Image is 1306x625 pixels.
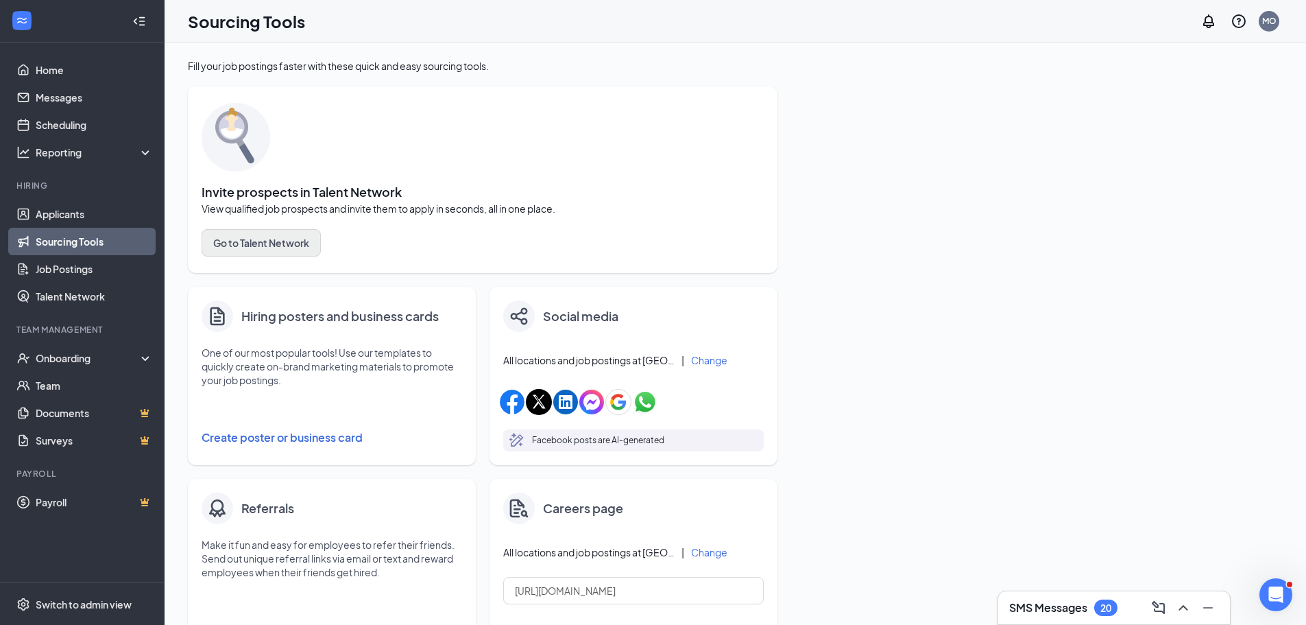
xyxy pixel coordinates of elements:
svg: ChevronUp [1175,600,1192,616]
p: Make it fun and easy for employees to refer their friends. Send out unique referral links via ema... [202,538,462,579]
a: Team [36,372,153,399]
a: Talent Network [36,283,153,310]
svg: WorkstreamLogo [15,14,29,27]
h4: Careers page [543,499,623,518]
button: ComposeMessage [1148,597,1170,619]
p: Facebook posts are AI-generated [532,434,664,447]
svg: Settings [16,598,30,611]
a: Messages [36,84,153,111]
img: sourcing-tools [202,103,270,172]
span: All locations and job postings at [GEOGRAPHIC_DATA] [503,545,675,559]
div: Switch to admin view [36,598,132,611]
svg: UserCheck [16,351,30,365]
svg: Analysis [16,145,30,159]
button: Change [691,355,727,365]
img: xIcon [526,389,552,415]
a: Scheduling [36,111,153,139]
a: SurveysCrown [36,427,153,454]
div: | [681,353,684,368]
div: Payroll [16,468,150,480]
a: Home [36,56,153,84]
svg: Minimize [1200,600,1216,616]
svg: QuestionInfo [1231,13,1247,30]
div: MO [1262,15,1277,27]
div: Team Management [16,324,150,335]
h4: Referrals [241,499,294,518]
button: Minimize [1197,597,1219,619]
h4: Social media [543,307,618,326]
span: View qualified job prospects and invite them to apply in seconds, all in one place. [202,202,764,215]
span: All locations and job postings at [GEOGRAPHIC_DATA] [503,353,675,367]
a: PayrollCrown [36,488,153,516]
img: facebookMessengerIcon [579,390,604,414]
a: Go to Talent Network [202,229,764,257]
svg: ComposeMessage [1150,600,1167,616]
div: Hiring [16,180,150,191]
button: Create poster or business card [202,424,462,451]
svg: Document [206,305,228,328]
div: Reporting [36,145,154,159]
svg: MagicPencil [509,432,525,449]
a: DocumentsCrown [36,399,153,427]
div: 20 [1100,602,1111,614]
div: Fill your job postings faster with these quick and easy sourcing tools. [188,59,777,73]
p: One of our most popular tools! Use our templates to quickly create on-brand marketing materials t... [202,346,462,387]
a: Job Postings [36,255,153,283]
button: Change [691,547,727,557]
img: whatsappIcon [633,390,657,414]
img: badge [206,497,228,519]
a: Sourcing Tools [36,228,153,255]
h4: Hiring posters and business cards [241,307,439,326]
span: Invite prospects in Talent Network [202,185,764,199]
div: | [681,545,684,560]
img: facebookIcon [500,390,524,414]
img: share [510,307,528,325]
h1: Sourcing Tools [188,10,305,33]
iframe: Intercom live chat [1259,578,1292,611]
a: Applicants [36,200,153,228]
img: googleIcon [605,389,631,415]
svg: Notifications [1200,13,1217,30]
svg: Collapse [132,14,146,28]
button: Go to Talent Network [202,229,321,257]
h3: SMS Messages [1009,600,1087,615]
button: ChevronUp [1172,597,1194,619]
img: linkedinIcon [553,390,578,414]
div: Onboarding [36,351,141,365]
img: careers [509,499,529,518]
